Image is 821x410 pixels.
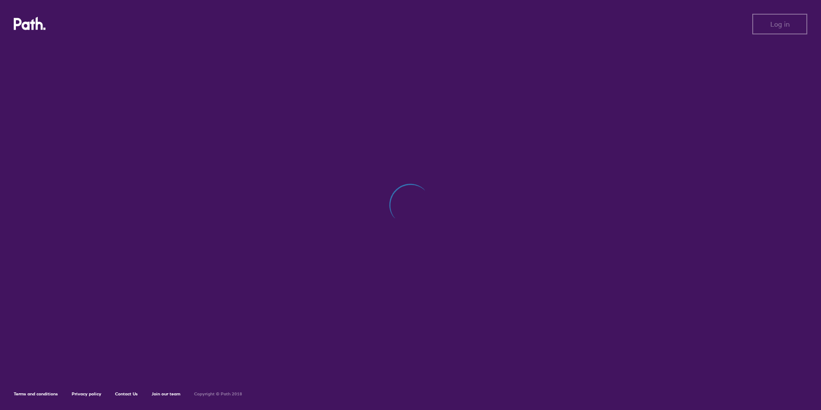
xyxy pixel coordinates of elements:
button: Log in [752,14,807,34]
a: Terms and conditions [14,391,58,397]
span: Log in [770,20,790,28]
a: Privacy policy [72,391,101,397]
a: Contact Us [115,391,138,397]
h6: Copyright © Path 2018 [194,392,242,397]
a: Join our team [152,391,180,397]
